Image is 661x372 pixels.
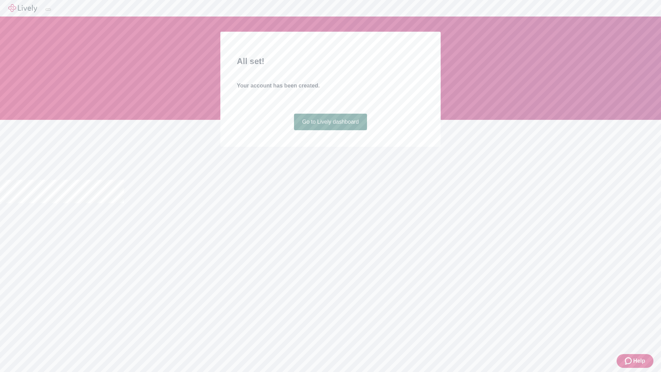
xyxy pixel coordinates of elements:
[8,4,37,12] img: Lively
[294,114,367,130] a: Go to Lively dashboard
[633,357,645,365] span: Help
[237,82,424,90] h4: Your account has been created.
[237,55,424,68] h2: All set!
[617,354,653,368] button: Zendesk support iconHelp
[625,357,633,365] svg: Zendesk support icon
[45,9,51,11] button: Log out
